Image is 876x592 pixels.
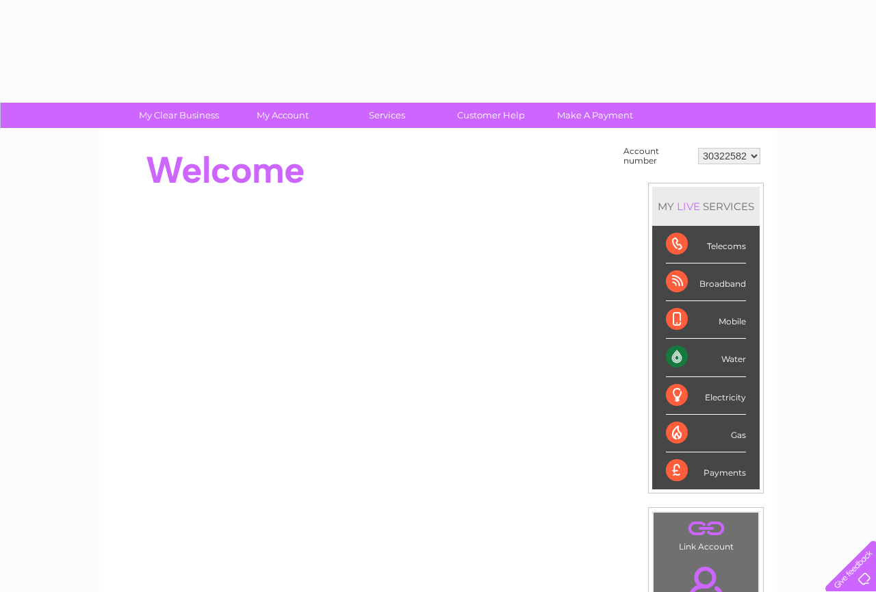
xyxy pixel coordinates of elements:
[620,143,695,169] td: Account number
[435,103,547,128] a: Customer Help
[666,452,746,489] div: Payments
[657,516,755,540] a: .
[331,103,443,128] a: Services
[653,512,759,555] td: Link Account
[666,377,746,415] div: Electricity
[539,103,652,128] a: Make A Payment
[227,103,339,128] a: My Account
[652,187,760,226] div: MY SERVICES
[666,226,746,263] div: Telecoms
[666,415,746,452] div: Gas
[666,263,746,301] div: Broadband
[123,103,235,128] a: My Clear Business
[666,339,746,376] div: Water
[666,301,746,339] div: Mobile
[674,200,703,213] div: LIVE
